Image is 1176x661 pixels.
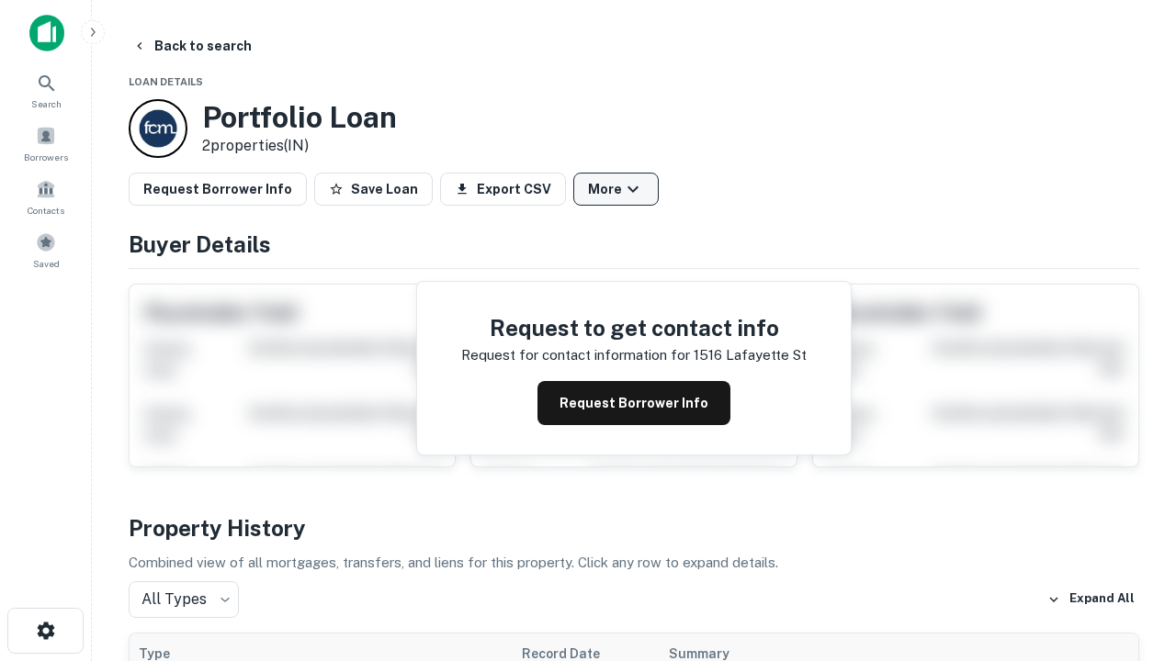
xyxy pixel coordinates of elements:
button: Back to search [125,29,259,62]
p: 1516 lafayette st [694,344,807,366]
span: Saved [33,256,60,271]
iframe: Chat Widget [1084,514,1176,602]
span: Loan Details [129,76,203,87]
p: Request for contact information for [461,344,690,366]
span: Search [31,96,62,111]
span: Contacts [28,203,64,218]
p: Combined view of all mortgages, transfers, and liens for this property. Click any row to expand d... [129,552,1139,574]
p: 2 properties (IN) [202,135,397,157]
button: Export CSV [440,173,566,206]
button: Request Borrower Info [129,173,307,206]
h4: Property History [129,511,1139,544]
h4: Buyer Details [129,228,1139,261]
div: All Types [129,581,239,618]
span: Borrowers [24,150,68,164]
a: Borrowers [6,118,86,168]
h3: Portfolio Loan [202,100,397,135]
a: Contacts [6,172,86,221]
img: capitalize-icon.png [29,15,64,51]
button: Save Loan [314,173,433,206]
a: Search [6,65,86,115]
button: Request Borrower Info [537,381,730,425]
button: Expand All [1043,586,1139,613]
h4: Request to get contact info [461,311,807,344]
a: Saved [6,225,86,274]
button: More [573,173,659,206]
